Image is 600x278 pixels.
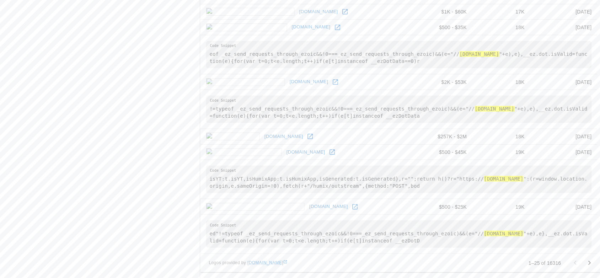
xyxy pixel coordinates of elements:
td: [DATE] [530,74,598,90]
pre: !=typeof _ez_send_requests_through_ezoic&&!0===_ez_send_requests_through_ezoic)&&(e="// "+e),e},_... [206,96,592,123]
hl: [DOMAIN_NAME] [484,176,524,182]
button: Go to next page [583,256,597,270]
a: Open find-us-here.com in new window [327,147,338,157]
hl: [DOMAIN_NAME] [484,231,524,236]
hl: [DOMAIN_NAME] [475,106,515,112]
img: find-us-here.com icon [206,148,282,156]
td: 18K [473,129,531,144]
img: armyrecognition.com icon [206,8,295,16]
a: [DOMAIN_NAME] [247,260,288,265]
a: [DOMAIN_NAME] [263,131,305,142]
a: [DOMAIN_NAME] [298,6,340,17]
td: $257K - $2M [411,129,473,144]
td: 18K [473,20,531,35]
a: [DOMAIN_NAME] [307,201,350,212]
td: $500 - $45K [411,144,473,160]
td: [DATE] [530,4,598,20]
a: Open brighthubeducation.com in new window [350,202,360,212]
a: [DOMAIN_NAME] [288,76,330,87]
a: Open armyrecognition.com in new window [340,6,350,17]
hl: [DOMAIN_NAME] [460,51,499,57]
a: Open tckpublishing.com in new window [330,77,341,87]
td: 19K [473,144,531,160]
iframe: Drift Widget Chat Controller [564,228,591,255]
a: Open reviews.io in new window [305,131,316,142]
img: brighthubeducation.com icon [206,203,305,211]
td: 18K [473,74,531,90]
td: $500 - $35K [411,20,473,35]
pre: eof _ez_send_requests_through_ezoic&&!0===_ez_send_requests_through_ezoic)&&(e="// "+e),e},__ez.d... [206,41,592,68]
span: Logos provided by [209,260,288,267]
pre: isYT:t.isYT,isHumixApp:t.isHumixApp,isGenerated:t.isGenerated},r="";return h()?r="https:// ":(r=w... [206,166,592,193]
pre: ed"!=typeof _ez_send_requests_through_ezoic&&!0===_ez_send_requests_through_ezoic)&&(e="// "+e),e... [206,220,592,248]
td: [DATE] [530,199,598,215]
td: 19K [473,199,531,215]
td: [DATE] [530,20,598,35]
img: tckpublishing.com icon [206,78,285,86]
img: spirit-of-metal.com icon [206,23,287,31]
a: [DOMAIN_NAME] [285,147,327,158]
td: [DATE] [530,144,598,160]
p: 1–25 of 16316 [529,260,561,267]
td: 17K [473,4,531,20]
a: Open spirit-of-metal.com in new window [332,22,343,33]
td: [DATE] [530,129,598,144]
a: [DOMAIN_NAME] [290,22,332,33]
td: $1K - $60K [411,4,473,20]
td: $500 - $25K [411,199,473,215]
td: $2K - $53K [411,74,473,90]
img: reviews.io icon [206,133,260,140]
